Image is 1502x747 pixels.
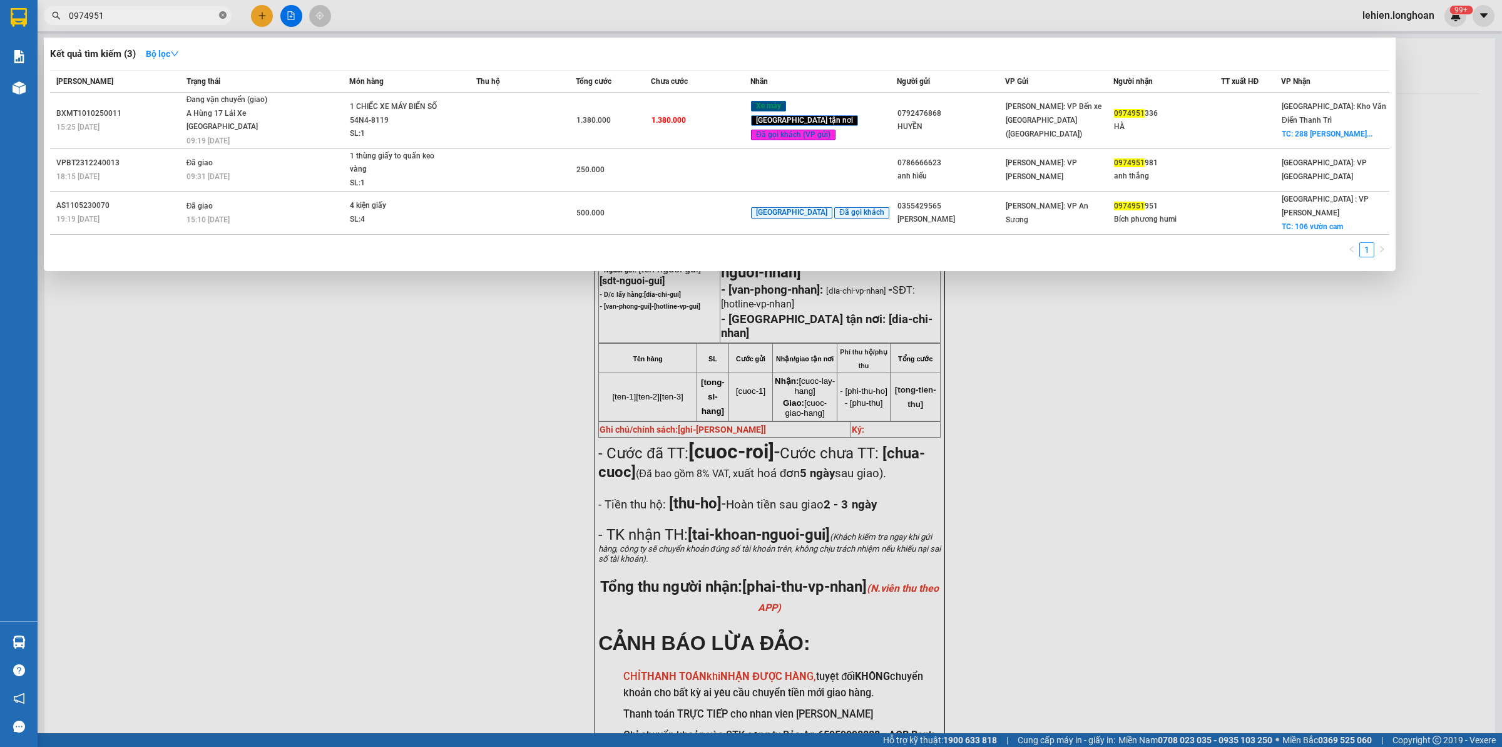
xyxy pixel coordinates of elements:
[186,77,220,86] span: Trạng thái
[897,77,930,86] span: Người gửi
[1005,77,1028,86] span: VP Gửi
[1114,109,1145,118] span: 0974951
[350,150,444,177] div: 1 thùng giấy to quấn keo vàng
[56,77,113,86] span: [PERSON_NAME]
[186,215,230,224] span: 15:10 [DATE]
[349,77,384,86] span: Món hàng
[13,636,26,649] img: warehouse-icon
[576,209,605,217] span: 500.000
[13,721,25,733] span: message
[219,11,227,19] span: close-circle
[751,130,835,141] span: Đã gọi khách (VP gửi)
[350,199,444,213] div: 4 kiện giấy
[56,199,183,212] div: AS1105230070
[751,207,832,219] span: [GEOGRAPHIC_DATA]
[576,77,611,86] span: Tổng cước
[1282,130,1372,138] span: TC: 288 [PERSON_NAME]...
[897,213,1004,226] div: [PERSON_NAME]
[1114,170,1221,183] div: anh thắng
[1282,222,1343,231] span: TC: 106 vườn cam
[1282,158,1367,181] span: [GEOGRAPHIC_DATA]: VP [GEOGRAPHIC_DATA]
[170,49,179,58] span: down
[186,93,280,107] div: Đang vận chuyển (giao)
[1114,202,1145,210] span: 0974951
[1113,77,1153,86] span: Người nhận
[897,107,1004,120] div: 0792476868
[1221,77,1259,86] span: TT xuất HĐ
[1344,242,1359,257] button: left
[50,48,136,61] h3: Kết quả tìm kiếm ( 3 )
[56,107,183,120] div: BXMT1010250011
[1114,213,1221,226] div: Bích phương humi
[52,11,61,20] span: search
[1114,107,1221,120] div: 336
[13,664,25,676] span: question-circle
[576,165,605,174] span: 250.000
[11,8,27,27] img: logo-vxr
[834,207,889,219] span: Đã gọi khách
[219,10,227,22] span: close-circle
[651,116,686,125] span: 1.380.000
[750,77,768,86] span: Nhãn
[1006,158,1077,181] span: [PERSON_NAME]: VP [PERSON_NAME]
[1359,242,1374,257] li: 1
[576,116,611,125] span: 1.380.000
[13,693,25,704] span: notification
[186,172,230,181] span: 09:31 [DATE]
[186,202,213,210] span: Đã giao
[897,120,1004,133] div: HUYỀN
[1344,242,1359,257] li: Previous Page
[1282,102,1386,125] span: [GEOGRAPHIC_DATA]: Kho Văn Điển Thanh Trì
[751,101,786,112] span: Xe máy
[897,200,1004,213] div: 0355429565
[69,9,217,23] input: Tìm tên, số ĐT hoặc mã đơn
[1114,157,1221,170] div: 981
[1281,77,1310,86] span: VP Nhận
[186,137,230,145] span: 09:19 [DATE]
[1360,243,1374,257] a: 1
[1374,242,1389,257] li: Next Page
[897,157,1004,170] div: 0786666623
[897,170,1004,183] div: anh hiếu
[1374,242,1389,257] button: right
[56,157,183,170] div: VPBT2312240013
[1282,195,1369,217] span: [GEOGRAPHIC_DATA] : VP [PERSON_NAME]
[136,44,189,64] button: Bộ lọcdown
[350,127,444,141] div: SL: 1
[1114,158,1145,167] span: 0974951
[13,50,26,63] img: solution-icon
[1006,202,1088,224] span: [PERSON_NAME]: VP An Sương
[1114,120,1221,133] div: HÀ
[186,107,280,134] div: A Hùng 17 Lái Xe [GEOGRAPHIC_DATA] 0325666247
[1348,245,1356,253] span: left
[350,100,444,127] div: 1 CHIẾC XE MÁY BIỂN SỐ 54N4-8119
[1378,245,1386,253] span: right
[476,77,500,86] span: Thu hộ
[751,115,858,126] span: [GEOGRAPHIC_DATA] tận nơi
[13,81,26,95] img: warehouse-icon
[56,172,100,181] span: 18:15 [DATE]
[350,177,444,190] div: SL: 1
[146,49,179,59] strong: Bộ lọc
[1006,102,1101,138] span: [PERSON_NAME]: VP Bến xe [GEOGRAPHIC_DATA] ([GEOGRAPHIC_DATA])
[350,213,444,227] div: SL: 4
[186,158,213,167] span: Đã giao
[56,215,100,224] span: 19:19 [DATE]
[1114,200,1221,213] div: 951
[56,123,100,131] span: 15:25 [DATE]
[651,77,688,86] span: Chưa cước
